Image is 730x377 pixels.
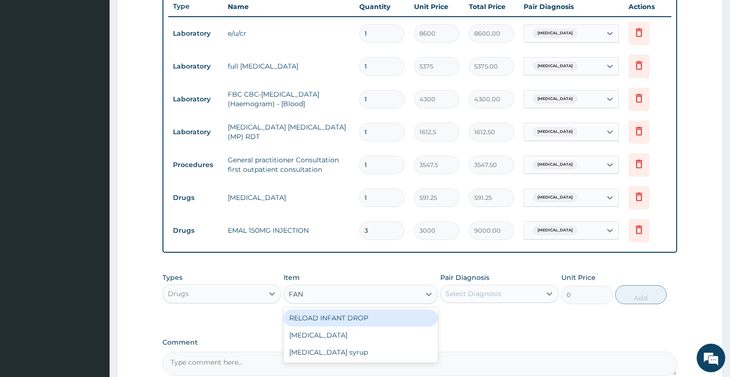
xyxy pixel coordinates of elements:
span: [MEDICAL_DATA] [533,61,578,71]
span: [MEDICAL_DATA] [533,127,578,137]
td: Laboratory [168,123,223,141]
button: Add [615,285,667,304]
span: [MEDICAL_DATA] [533,226,578,235]
img: d_794563401_company_1708531726252_794563401 [18,48,39,71]
div: Select Diagnosis [446,289,501,298]
label: Comment [162,338,677,347]
div: RELOAD INFANT DROP [284,309,438,327]
textarea: Type your message and hit 'Enter' [5,260,182,293]
td: Laboratory [168,58,223,75]
td: [MEDICAL_DATA] [MEDICAL_DATA] (MP) RDT [223,118,355,146]
span: [MEDICAL_DATA] [533,94,578,104]
span: We're online! [55,120,132,216]
label: Pair Diagnosis [440,273,489,282]
td: full [MEDICAL_DATA] [223,57,355,76]
td: e/u/cr [223,24,355,43]
td: General practitioner Consultation first outpatient consultation [223,150,355,179]
td: Drugs [168,222,223,239]
td: FBC CBC-[MEDICAL_DATA] (Haemogram) - [Blood] [223,85,355,113]
span: [MEDICAL_DATA] [533,193,578,202]
div: Chat with us now [50,53,160,66]
td: Laboratory [168,25,223,42]
span: [MEDICAL_DATA] [533,29,578,38]
td: Laboratory [168,90,223,108]
div: Minimize live chat window [156,5,179,28]
div: [MEDICAL_DATA] [284,327,438,344]
div: Drugs [168,289,189,298]
td: Drugs [168,189,223,207]
td: EMAL 150MG INJECTION [223,221,355,240]
label: Types [162,274,182,282]
td: [MEDICAL_DATA] [223,188,355,207]
div: [MEDICAL_DATA] syrup [284,344,438,361]
td: Procedures [168,156,223,174]
label: Item [284,273,300,282]
span: [MEDICAL_DATA] [533,160,578,169]
label: Unit Price [561,273,596,282]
